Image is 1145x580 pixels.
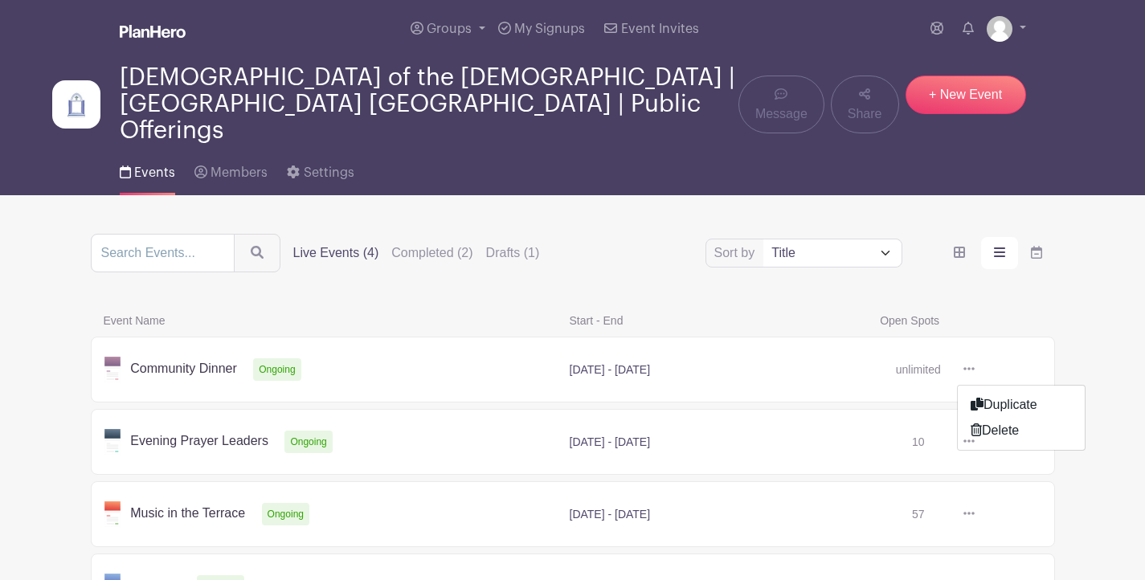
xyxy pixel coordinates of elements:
[391,243,472,263] label: Completed (2)
[714,243,760,263] label: Sort by
[211,166,268,179] span: Members
[831,76,899,133] a: Share
[120,144,175,195] a: Events
[52,80,100,129] img: Doors3.jpg
[120,25,186,38] img: logo_white-6c42ec7e38ccf1d336a20a19083b03d10ae64f83f12c07503d8b9e83406b4c7d.svg
[958,392,1085,418] a: Duplicate
[120,64,738,144] span: [DEMOGRAPHIC_DATA] of the [DEMOGRAPHIC_DATA] | [GEOGRAPHIC_DATA] [GEOGRAPHIC_DATA] | Public Offer...
[486,243,540,263] label: Drafts (1)
[755,104,808,124] span: Message
[94,311,560,330] span: Event Name
[134,166,175,179] span: Events
[293,243,553,263] div: filters
[621,22,699,35] span: Event Invites
[293,243,379,263] label: Live Events (4)
[906,76,1026,114] a: + New Event
[427,22,472,35] span: Groups
[738,76,824,133] a: Message
[870,311,1025,330] span: Open Spots
[287,144,354,195] a: Settings
[91,234,235,272] input: Search Events...
[958,418,1085,443] a: Delete
[987,16,1012,42] img: default-ce2991bfa6775e67f084385cd625a349d9dcbb7a52a09fb2fda1e96e2d18dcdb.png
[514,22,585,35] span: My Signups
[941,237,1055,269] div: order and view
[304,166,354,179] span: Settings
[194,144,268,195] a: Members
[560,311,871,330] span: Start - End
[848,104,882,124] span: Share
